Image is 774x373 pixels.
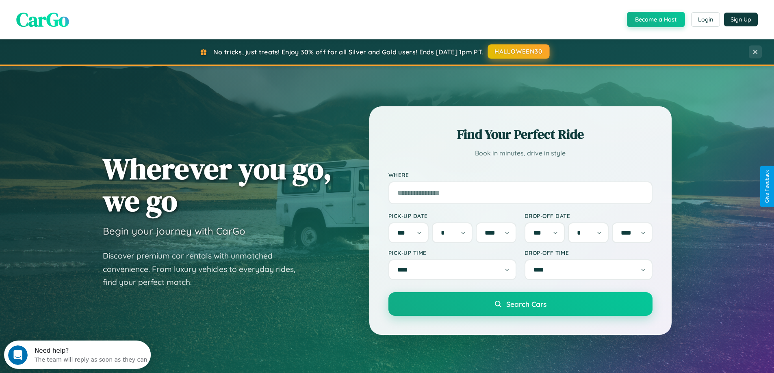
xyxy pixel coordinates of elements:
[724,13,758,26] button: Sign Up
[213,48,483,56] span: No tricks, just treats! Enjoy 30% off for all Silver and Gold users! Ends [DATE] 1pm PT.
[4,341,151,369] iframe: Intercom live chat discovery launcher
[627,12,685,27] button: Become a Host
[388,125,653,143] h2: Find Your Perfect Ride
[3,3,151,26] div: Open Intercom Messenger
[388,171,653,178] label: Where
[103,153,332,217] h1: Wherever you go, we go
[506,300,546,308] span: Search Cars
[525,212,653,219] label: Drop-off Date
[103,249,306,289] p: Discover premium car rentals with unmatched convenience. From luxury vehicles to everyday rides, ...
[525,249,653,256] label: Drop-off Time
[488,44,550,59] button: HALLOWEEN30
[16,6,69,33] span: CarGo
[30,7,143,13] div: Need help?
[388,249,516,256] label: Pick-up Time
[8,345,28,365] iframe: Intercom live chat
[30,13,143,22] div: The team will reply as soon as they can
[103,225,245,237] h3: Begin your journey with CarGo
[388,292,653,316] button: Search Cars
[388,212,516,219] label: Pick-up Date
[388,147,653,159] p: Book in minutes, drive in style
[691,12,720,27] button: Login
[764,170,770,203] div: Give Feedback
